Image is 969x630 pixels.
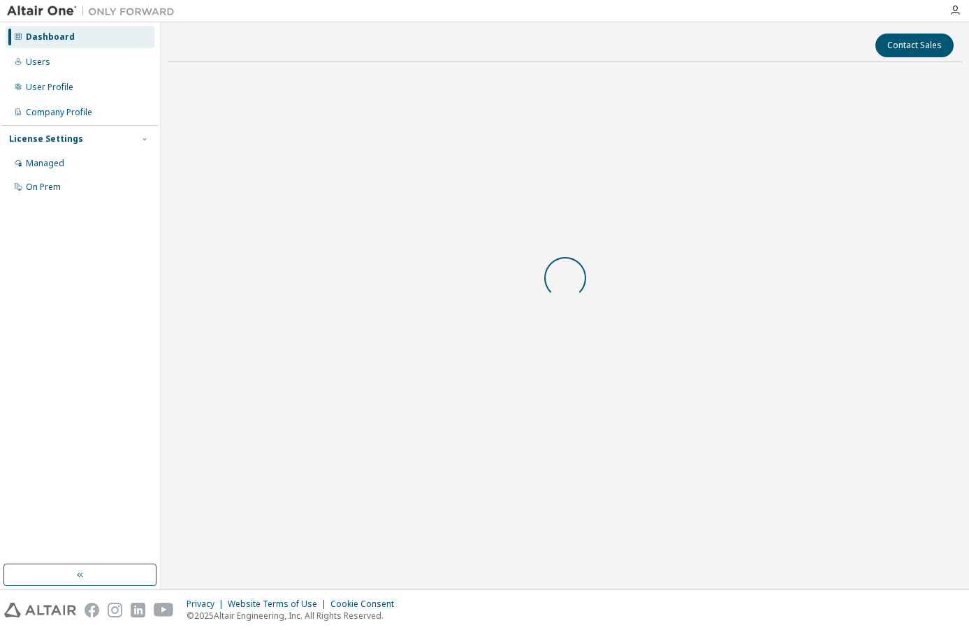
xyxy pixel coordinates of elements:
[26,107,92,118] div: Company Profile
[85,603,99,617] img: facebook.svg
[330,599,402,610] div: Cookie Consent
[26,31,75,43] div: Dashboard
[154,603,174,617] img: youtube.svg
[187,599,228,610] div: Privacy
[131,603,145,617] img: linkedin.svg
[187,610,402,622] p: © 2025 Altair Engineering, Inc. All Rights Reserved.
[26,82,73,93] div: User Profile
[4,603,76,617] img: altair_logo.svg
[108,603,122,617] img: instagram.svg
[26,158,64,169] div: Managed
[26,57,50,68] div: Users
[875,34,954,57] button: Contact Sales
[26,182,61,193] div: On Prem
[9,133,83,145] div: License Settings
[228,599,330,610] div: Website Terms of Use
[7,4,182,18] img: Altair One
